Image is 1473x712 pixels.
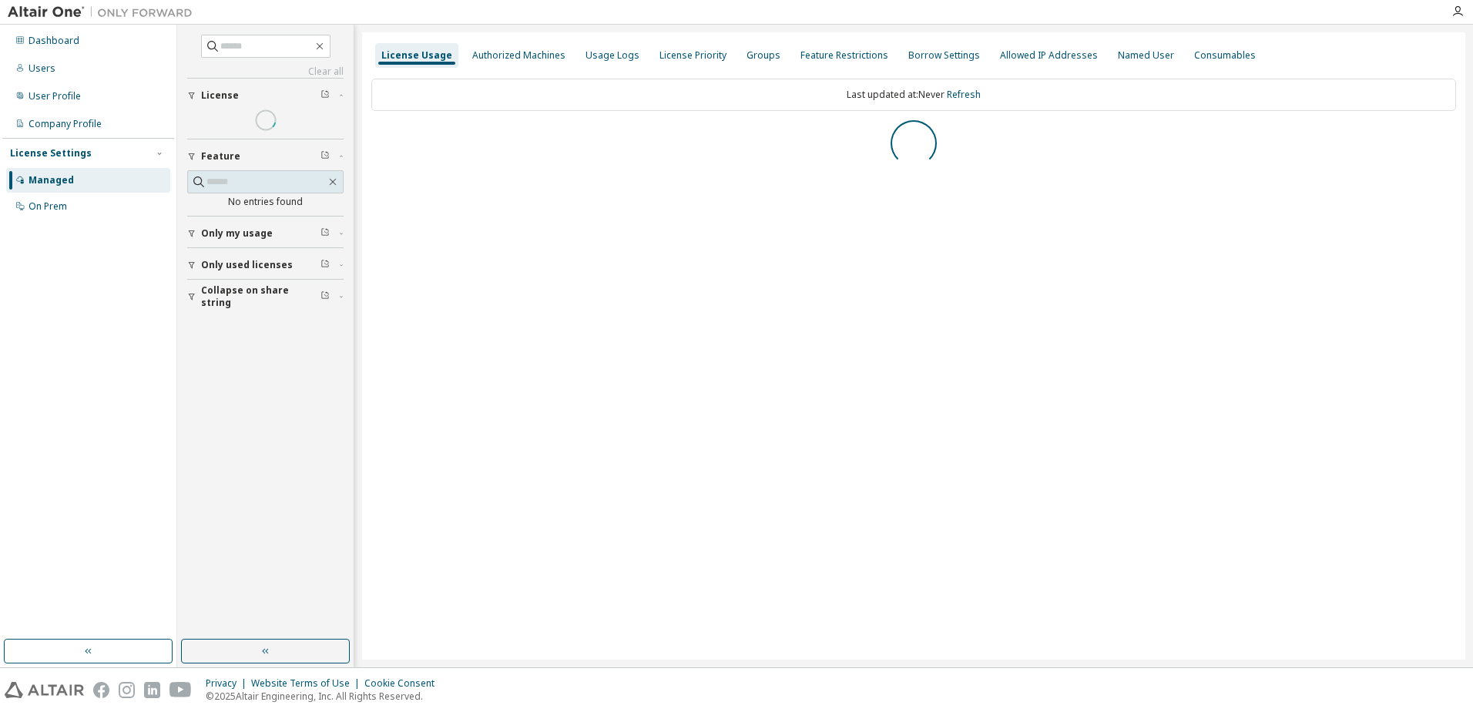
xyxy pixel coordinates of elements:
button: Only used licenses [187,248,344,282]
div: Authorized Machines [472,49,565,62]
div: Groups [747,49,780,62]
div: License Usage [381,49,452,62]
a: Clear all [187,65,344,78]
div: Consumables [1194,49,1256,62]
span: Clear filter [320,89,330,102]
div: License Priority [659,49,726,62]
div: Users [29,62,55,75]
div: Last updated at: Never [371,79,1456,111]
div: Dashboard [29,35,79,47]
div: Cookie Consent [364,677,444,690]
button: Collapse on share string [187,280,344,314]
span: Clear filter [320,291,330,303]
a: Refresh [947,88,981,101]
span: Clear filter [320,227,330,240]
div: Usage Logs [586,49,639,62]
img: instagram.svg [119,682,135,698]
div: User Profile [29,90,81,102]
div: Named User [1118,49,1174,62]
div: Company Profile [29,118,102,130]
div: Website Terms of Use [251,677,364,690]
div: Borrow Settings [908,49,980,62]
button: Only my usage [187,217,344,250]
span: Collapse on share string [201,284,320,309]
button: License [187,79,344,113]
span: Only my usage [201,227,273,240]
span: Feature [201,150,240,163]
div: Privacy [206,677,251,690]
img: facebook.svg [93,682,109,698]
button: Feature [187,139,344,173]
img: Altair One [8,5,200,20]
span: Clear filter [320,150,330,163]
div: On Prem [29,200,67,213]
p: © 2025 Altair Engineering, Inc. All Rights Reserved. [206,690,444,703]
img: altair_logo.svg [5,682,84,698]
img: linkedin.svg [144,682,160,698]
div: License Settings [10,147,92,160]
div: Allowed IP Addresses [1000,49,1098,62]
img: youtube.svg [169,682,192,698]
span: Only used licenses [201,259,293,271]
div: No entries found [187,196,344,208]
div: Managed [29,174,74,186]
span: Clear filter [320,259,330,271]
span: License [201,89,239,102]
div: Feature Restrictions [800,49,888,62]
